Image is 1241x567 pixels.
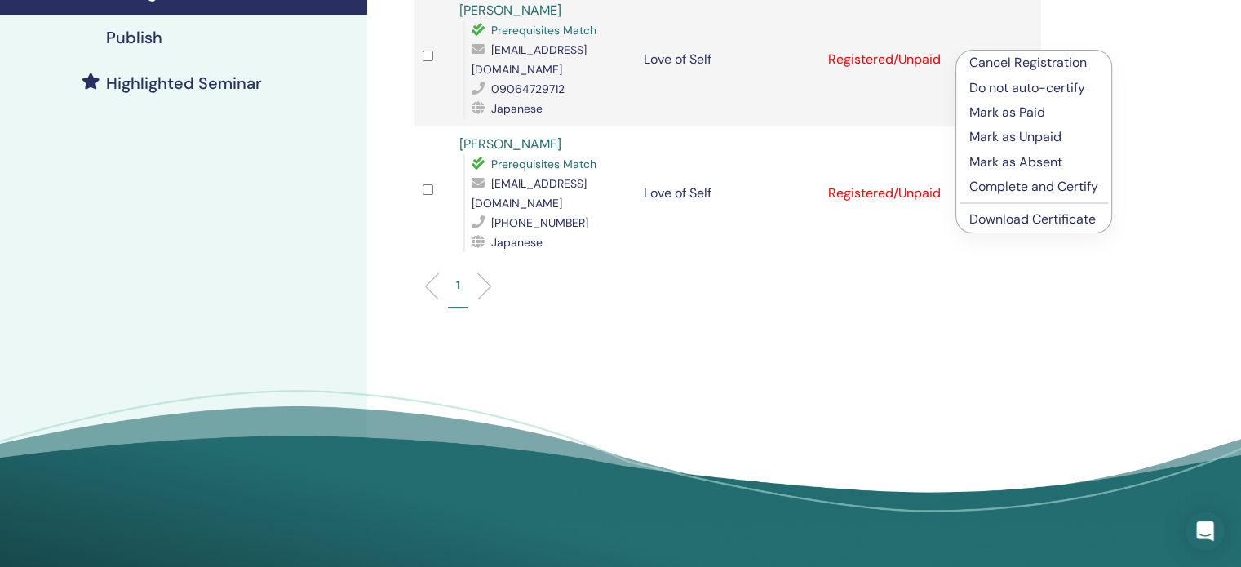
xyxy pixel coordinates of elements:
h4: Publish [106,28,162,47]
p: 1 [456,277,460,294]
a: [PERSON_NAME] [459,2,561,19]
p: Cancel Registration [969,53,1098,73]
span: Japanese [491,101,543,116]
h4: Highlighted Seminar [106,73,262,93]
span: [EMAIL_ADDRESS][DOMAIN_NAME] [472,176,587,210]
p: Mark as Paid [969,103,1098,122]
a: [PERSON_NAME] [459,135,561,153]
td: Love of Self [636,126,820,260]
p: Complete and Certify [969,177,1098,197]
p: Mark as Unpaid [969,127,1098,147]
div: Open Intercom Messenger [1186,512,1225,551]
p: Mark as Absent [969,153,1098,172]
span: [PHONE_NUMBER] [491,215,588,230]
p: Do not auto-certify [969,78,1098,98]
span: Prerequisites Match [491,23,596,38]
span: 09064729712 [491,82,565,96]
span: Prerequisites Match [491,157,596,171]
span: [EMAIL_ADDRESS][DOMAIN_NAME] [472,42,587,77]
span: Japanese [491,235,543,250]
a: Download Certificate [969,210,1096,228]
